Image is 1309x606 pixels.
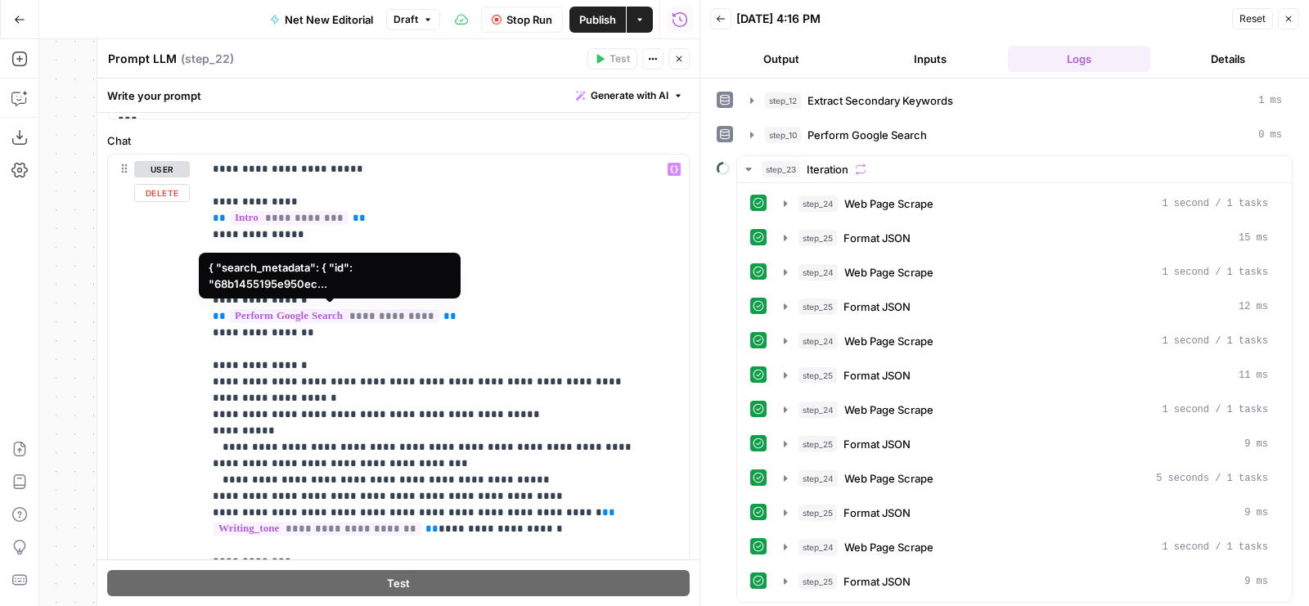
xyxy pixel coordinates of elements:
[807,127,927,143] span: Perform Google Search
[1244,505,1268,520] span: 9 ms
[843,230,911,246] span: Format JSON
[844,264,933,281] span: Web Page Scrape
[798,539,838,555] span: step_24
[1156,471,1268,486] span: 5 seconds / 1 tasks
[506,11,552,28] span: Stop Run
[798,505,837,521] span: step_25
[386,9,440,30] button: Draft
[710,46,852,72] button: Output
[740,88,1292,114] button: 1 ms
[610,52,630,66] span: Test
[134,184,190,202] button: Delete
[1162,334,1268,348] span: 1 second / 1 tasks
[134,161,190,177] button: user
[569,7,626,33] button: Publish
[1244,574,1268,589] span: 9 ms
[774,259,1278,285] button: 1 second / 1 tasks
[481,7,563,33] button: Stop Run
[798,367,837,384] span: step_25
[798,299,837,315] span: step_25
[569,85,690,106] button: Generate with AI
[807,161,848,177] span: Iteration
[774,225,1278,251] button: 15 ms
[260,7,383,33] button: Net New Editorial
[798,333,838,349] span: step_24
[740,122,1292,148] button: 0 ms
[844,539,933,555] span: Web Page Scrape
[774,465,1278,492] button: 5 seconds / 1 tasks
[765,92,801,109] span: step_12
[798,264,838,281] span: step_24
[859,46,1001,72] button: Inputs
[107,132,690,149] label: Chat
[774,328,1278,354] button: 1 second / 1 tasks
[285,11,373,28] span: Net New Editorial
[181,51,234,67] span: ( step_22 )
[107,570,690,596] button: Test
[774,294,1278,320] button: 12 ms
[798,573,837,590] span: step_25
[108,51,177,67] textarea: Prompt LLM
[1162,265,1268,280] span: 1 second / 1 tasks
[774,397,1278,423] button: 1 second / 1 tasks
[591,88,668,103] span: Generate with AI
[394,12,418,27] span: Draft
[844,470,933,487] span: Web Page Scrape
[1258,93,1282,108] span: 1 ms
[1008,46,1150,72] button: Logs
[844,333,933,349] span: Web Page Scrape
[807,92,953,109] span: Extract Secondary Keywords
[1162,540,1268,554] span: 1 second / 1 tasks
[798,402,838,418] span: step_24
[774,534,1278,560] button: 1 second / 1 tasks
[843,436,911,452] span: Format JSON
[774,362,1278,388] button: 11 ms
[774,191,1278,217] button: 1 second / 1 tasks
[1232,8,1273,29] button: Reset
[844,195,933,212] span: Web Page Scrape
[843,299,911,315] span: Format JSON
[579,11,616,28] span: Publish
[798,195,838,212] span: step_24
[1162,196,1268,211] span: 1 second / 1 tasks
[762,161,800,177] span: step_23
[97,79,699,112] div: Write your prompt
[798,436,837,452] span: step_25
[1239,368,1268,383] span: 11 ms
[587,48,637,70] button: Test
[1239,11,1266,26] span: Reset
[844,402,933,418] span: Web Page Scrape
[1157,46,1299,72] button: Details
[798,470,838,487] span: step_24
[843,573,911,590] span: Format JSON
[774,568,1278,595] button: 9 ms
[1258,128,1282,142] span: 0 ms
[1244,437,1268,451] span: 9 ms
[1239,299,1268,314] span: 12 ms
[774,431,1278,457] button: 9 ms
[843,367,911,384] span: Format JSON
[387,575,410,591] span: Test
[798,230,837,246] span: step_25
[774,500,1278,526] button: 9 ms
[1162,402,1268,417] span: 1 second / 1 tasks
[843,505,911,521] span: Format JSON
[1239,231,1268,245] span: 15 ms
[765,127,801,143] span: step_10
